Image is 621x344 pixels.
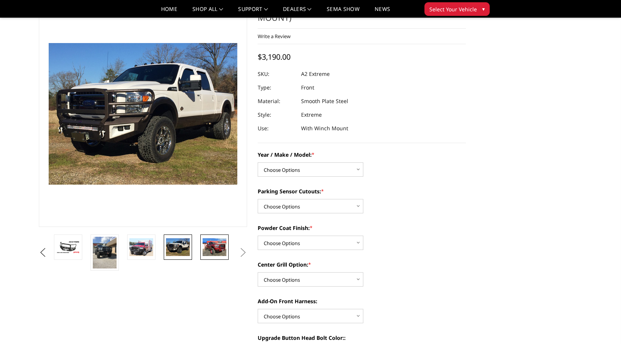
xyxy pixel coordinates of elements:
label: Add-On Front Harness: [258,297,466,305]
a: Support [238,6,268,17]
a: Home [161,6,177,17]
dt: Material: [258,94,295,108]
img: A2 Series - Extreme Front Bumper (winch mount) [166,238,190,256]
button: Select Your Vehicle [424,2,490,16]
span: Select Your Vehicle [429,5,477,13]
dt: Type: [258,81,295,94]
dd: A2 Extreme [301,67,330,81]
label: Center Grill Option: [258,261,466,268]
img: A2 Series - Extreme Front Bumper (winch mount) [56,241,80,254]
a: A2 Series - Extreme Front Bumper (winch mount) [39,0,247,227]
span: $3,190.00 [258,52,291,62]
span: ▾ [482,5,485,13]
label: Powder Coat Finish: [258,224,466,232]
a: Dealers [283,6,312,17]
label: Upgrade Button Head Bolt Color:: [258,334,466,342]
a: News [375,6,390,17]
label: Parking Sensor Cutouts: [258,187,466,195]
dd: Extreme [301,108,322,122]
a: shop all [192,6,223,17]
label: Year / Make / Model: [258,151,466,159]
img: A2 Series - Extreme Front Bumper (winch mount) [93,237,117,268]
a: SEMA Show [327,6,360,17]
img: A2 Series - Extreme Front Bumper (winch mount) [129,238,153,256]
img: A2 Series - Extreme Front Bumper (winch mount) [203,238,226,256]
dd: Front [301,81,314,94]
dt: Style: [258,108,295,122]
dd: Smooth Plate Steel [301,94,348,108]
dt: Use: [258,122,295,135]
dt: SKU: [258,67,295,81]
dd: With Winch Mount [301,122,348,135]
button: Previous [37,247,48,258]
button: Next [238,247,249,258]
a: Write a Review [258,33,291,40]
